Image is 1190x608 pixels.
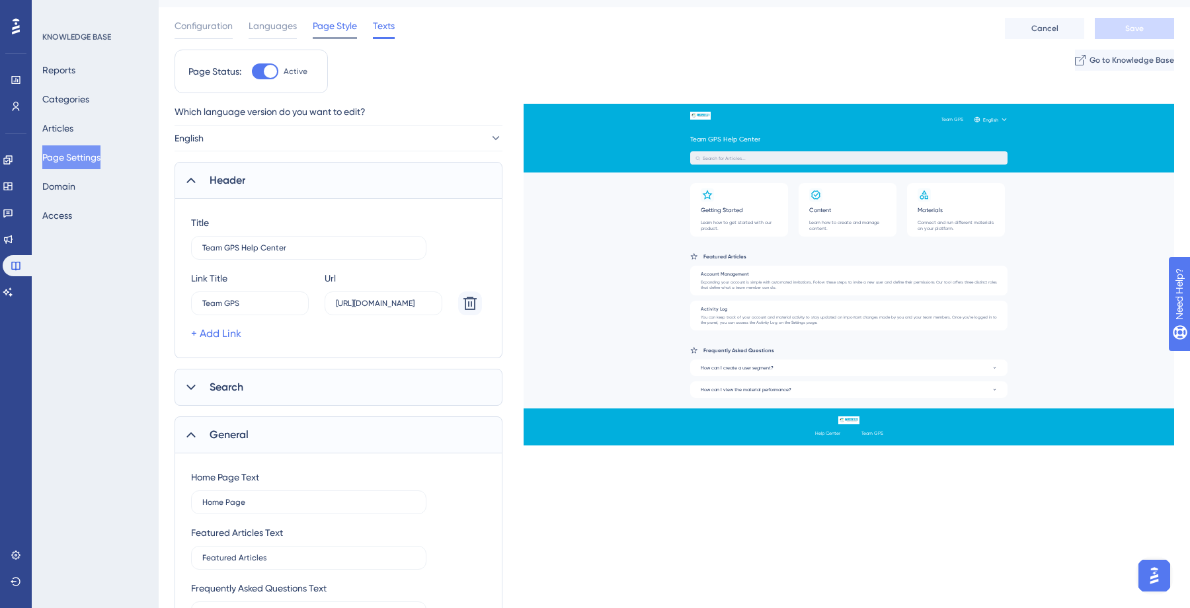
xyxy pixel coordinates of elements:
[249,18,297,34] span: Languages
[191,326,241,342] a: + Add Link
[175,125,502,151] button: English
[31,3,83,19] span: Need Help?
[210,172,245,188] span: Header
[42,116,73,140] button: Articles
[175,130,204,146] span: English
[325,270,336,286] div: Url
[1005,18,1084,39] button: Cancel
[210,427,249,443] span: General
[202,243,415,252] input: Find the insights and best practices about our product.
[1090,55,1174,65] span: Go to Knowledge Base
[191,469,259,485] div: Home Page Text
[191,525,283,541] div: Featured Articles Text
[313,18,357,34] span: Page Style
[210,379,243,395] span: Search
[42,58,75,82] button: Reports
[336,299,431,308] input: https://www.example.com
[188,63,241,79] div: Page Status:
[191,580,327,596] div: Frequently Asked Questions Text
[42,204,72,227] button: Access
[42,174,75,198] button: Domain
[42,87,89,111] button: Categories
[191,270,227,286] div: Link Title
[1134,556,1174,595] iframe: UserGuiding AI Assistant Launcher
[1095,18,1174,39] button: Save
[191,215,209,231] div: Title
[284,66,307,77] span: Active
[175,18,233,34] span: Configuration
[1125,23,1144,34] span: Save
[202,299,297,308] input: Link Title
[202,498,415,507] input: Home Page
[42,32,111,42] div: KNOWLEDGE BASE
[1031,23,1058,34] span: Cancel
[175,104,366,120] span: Which language version do you want to edit?
[202,553,415,562] input: Featured Articles
[42,145,100,169] button: Page Settings
[373,18,395,34] span: Texts
[1075,50,1174,71] button: Go to Knowledge Base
